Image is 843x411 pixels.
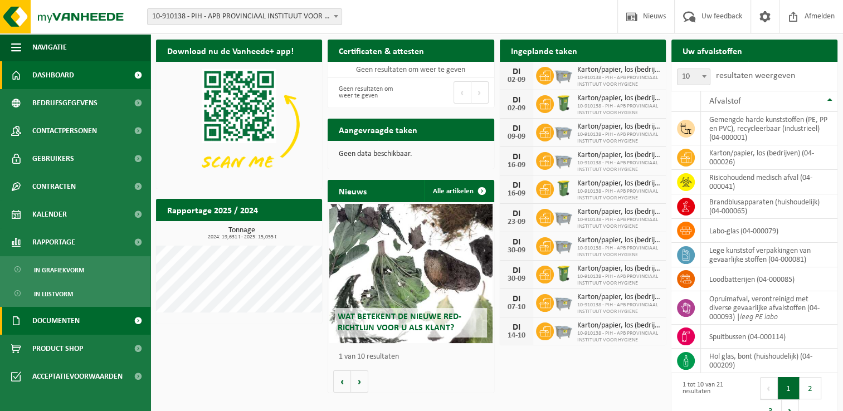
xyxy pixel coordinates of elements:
button: Next [471,81,489,104]
div: DI [505,67,528,76]
span: 10-910138 - PIH - APB PROVINCIAAL INSTITUUT VOOR HYGIENE [577,245,660,258]
a: Bekijk rapportage [239,221,321,243]
img: WB-2500-GAL-GY-01 [554,122,573,141]
img: WB-2500-GAL-GY-01 [554,236,573,255]
td: gemengde harde kunststoffen (PE, PP en PVC), recycleerbaar (industrieel) (04-000001) [701,112,837,145]
span: Navigatie [32,33,67,61]
div: Geen resultaten om weer te geven [333,80,405,105]
span: Product Shop [32,335,83,363]
button: Previous [760,377,778,399]
h2: Certificaten & attesten [328,40,435,61]
img: WB-2500-GAL-GY-01 [554,150,573,169]
h2: Uw afvalstoffen [671,40,753,61]
h2: Ingeplande taken [500,40,588,61]
span: In lijstvorm [34,283,73,305]
h2: Download nu de Vanheede+ app! [156,40,305,61]
div: 14-10 [505,332,528,340]
span: Gebruikers [32,145,74,173]
span: Karton/papier, los (bedrijven) [577,123,660,131]
h2: Nieuws [328,180,378,202]
img: WB-2500-GAL-GY-01 [554,292,573,311]
h3: Tonnage [162,227,322,240]
div: DI [505,153,528,162]
button: 2 [800,377,821,399]
span: 10-910138 - PIH - APB PROVINCIAAL INSTITUUT VOOR HYGIENE [577,217,660,230]
img: Download de VHEPlus App [156,62,322,187]
td: lege kunststof verpakkingen van gevaarlijke stoffen (04-000081) [701,243,837,267]
label: resultaten weergeven [716,71,795,80]
img: WB-2500-GAL-GY-01 [554,321,573,340]
td: hol glas, bont (huishoudelijk) (04-000209) [701,349,837,373]
span: Contactpersonen [32,117,97,145]
button: Previous [454,81,471,104]
span: 2024: 19,631 t - 2025: 15,055 t [162,234,322,240]
div: DI [505,209,528,218]
td: spuitbussen (04-000114) [701,325,837,349]
span: 10-910138 - PIH - APB PROVINCIAAL INSTITUUT VOOR HYGIENE [577,273,660,287]
span: 10-910138 - PIH - APB PROVINCIAAL INSTITUUT VOOR HYGIENE [577,75,660,88]
div: 16-09 [505,190,528,198]
div: 23-09 [505,218,528,226]
a: Alle artikelen [424,180,493,202]
span: Documenten [32,307,80,335]
img: WB-0240-HPE-GN-50 [554,94,573,112]
img: WB-0240-HPE-GN-50 [554,264,573,283]
span: Bedrijfsgegevens [32,89,98,117]
td: risicohoudend medisch afval (04-000041) [701,170,837,194]
span: Afvalstof [709,97,741,106]
span: 10-910138 - PIH - APB PROVINCIAAL INSTITUUT VOOR HYGIENE [577,302,660,315]
span: 10 [677,68,710,85]
div: 02-09 [505,105,528,112]
a: Wat betekent de nieuwe RED-richtlijn voor u als klant? [329,204,492,343]
span: Kalender [32,200,67,228]
span: 10-910138 - PIH - APB PROVINCIAAL INSTITUUT VOOR HYGIENE [577,131,660,145]
button: 1 [778,377,800,399]
img: WB-2500-GAL-GY-01 [554,65,573,84]
div: DI [505,238,528,247]
div: 30-09 [505,247,528,255]
td: Geen resultaten om weer te geven [328,62,494,77]
span: Acceptatievoorwaarden [32,363,123,390]
p: Geen data beschikbaar. [339,150,483,158]
span: Karton/papier, los (bedrijven) [577,236,660,245]
span: Karton/papier, los (bedrijven) [577,66,660,75]
div: DI [505,124,528,133]
h2: Aangevraagde taken [328,119,428,140]
button: Volgende [351,370,368,393]
div: DI [505,181,528,190]
img: WB-2500-GAL-GY-01 [554,207,573,226]
span: 10-910138 - PIH - APB PROVINCIAAL INSTITUUT VOOR HYGIENE [577,188,660,202]
span: 10-910138 - PIH - APB PROVINCIAAL INSTITUUT VOOR HYGIENE - ANTWERPEN [148,9,342,25]
span: Wat betekent de nieuwe RED-richtlijn voor u als klant? [338,312,461,332]
td: labo-glas (04-000079) [701,219,837,243]
a: In grafiekvorm [3,259,148,280]
span: 10-910138 - PIH - APB PROVINCIAAL INSTITUUT VOOR HYGIENE [577,103,660,116]
span: 10-910138 - PIH - APB PROVINCIAAL INSTITUUT VOOR HYGIENE [577,160,660,173]
span: Karton/papier, los (bedrijven) [577,208,660,217]
i: leeg PE labo [740,313,778,321]
button: Vorige [333,370,351,393]
div: DI [505,295,528,304]
span: Dashboard [32,61,74,89]
div: 30-09 [505,275,528,283]
span: Rapportage [32,228,75,256]
span: Karton/papier, los (bedrijven) [577,151,660,160]
td: brandblusapparaten (huishoudelijk) (04-000065) [701,194,837,219]
td: karton/papier, los (bedrijven) (04-000026) [701,145,837,170]
a: In lijstvorm [3,283,148,304]
div: DI [505,323,528,332]
span: 10 [678,69,710,85]
h2: Rapportage 2025 / 2024 [156,199,269,221]
div: 07-10 [505,304,528,311]
span: Karton/papier, los (bedrijven) [577,293,660,302]
div: 16-09 [505,162,528,169]
div: DI [505,96,528,105]
span: In grafiekvorm [34,260,84,281]
p: 1 van 10 resultaten [339,353,488,361]
span: Contracten [32,173,76,200]
span: Karton/papier, los (bedrijven) [577,179,660,188]
td: opruimafval, verontreinigd met diverse gevaarlijke afvalstoffen (04-000093) | [701,291,837,325]
span: 10-910138 - PIH - APB PROVINCIAAL INSTITUUT VOOR HYGIENE - ANTWERPEN [147,8,342,25]
td: loodbatterijen (04-000085) [701,267,837,291]
div: 09-09 [505,133,528,141]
